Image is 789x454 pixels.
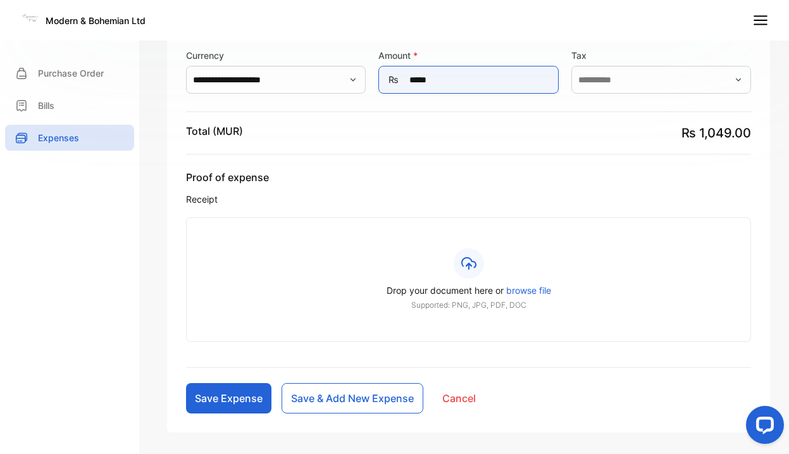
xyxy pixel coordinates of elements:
[38,66,104,80] p: Purchase Order
[38,99,54,112] p: Bills
[506,285,551,296] span: browse file
[186,49,366,62] label: Currency
[5,125,134,151] a: Expenses
[38,131,79,144] p: Expenses
[186,192,751,206] span: Receipt
[186,123,243,139] p: Total (MUR)
[736,401,789,454] iframe: LiveChat chat widget
[186,170,751,185] span: Proof of expense
[571,49,751,62] label: Tax
[20,9,39,28] img: Logo
[387,285,504,296] span: Drop your document here or
[433,383,485,413] button: Cancel
[378,49,558,62] label: Amount
[388,73,399,86] span: ₨
[5,92,134,118] a: Bills
[5,60,134,86] a: Purchase Order
[681,125,751,141] span: ₨ 1,049.00
[217,300,720,311] p: Supported: PNG, JPG, PDF, DOC
[282,383,423,413] button: Save & Add New Expense
[186,383,271,413] button: Save Expense
[46,14,146,27] p: Modern & Bohemian Ltd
